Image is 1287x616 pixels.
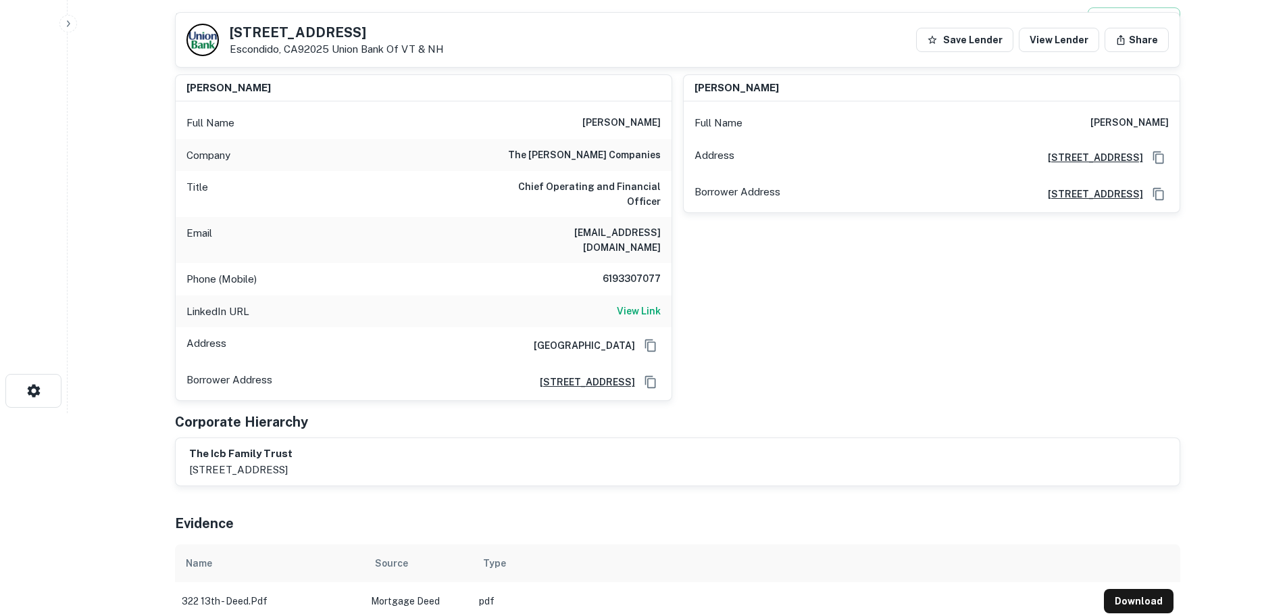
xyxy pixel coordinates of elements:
p: Address [186,335,226,356]
button: Share [1105,28,1169,52]
a: [STREET_ADDRESS] [529,375,635,389]
h6: View Link [617,304,661,318]
div: Name [186,555,212,571]
div: Source [375,555,408,571]
h6: [PERSON_NAME] [186,80,271,96]
p: Full Name [186,115,234,131]
h6: 6193307077 [580,271,661,287]
h5: [STREET_ADDRESS] [230,26,444,39]
h6: the [PERSON_NAME] companies [508,147,661,164]
h4: Buyer Details [175,7,280,32]
h6: [PERSON_NAME] [695,80,779,96]
a: [STREET_ADDRESS] [1037,150,1143,165]
h6: [PERSON_NAME] [582,115,661,131]
button: Copy Address [1149,184,1169,204]
a: [STREET_ADDRESS] [1037,187,1143,202]
a: View Lender [1019,28,1099,52]
p: Phone (Mobile) [186,271,257,287]
h6: [EMAIL_ADDRESS][DOMAIN_NAME] [499,225,661,255]
button: Copy Address [640,335,661,356]
p: Full Name [695,115,742,131]
h5: Corporate Hierarchy [175,412,308,432]
h5: Evidence [175,513,234,534]
th: Name [175,544,364,582]
p: Company [186,147,230,164]
h6: [PERSON_NAME] [1090,115,1169,131]
button: Save Lender [916,28,1013,52]
p: LinkedIn URL [186,304,249,320]
button: Copy Address [640,372,661,392]
button: Download [1104,589,1174,613]
h6: Chief Operating and Financial Officer [499,179,661,209]
iframe: Chat Widget [1219,508,1287,573]
p: Borrower Address [186,372,272,392]
a: View Link [617,304,661,320]
th: Source [364,544,472,582]
p: Title [186,179,208,209]
h6: the icb family trust [189,446,293,462]
p: Borrower Address [695,184,780,204]
h6: [GEOGRAPHIC_DATA] [523,338,635,353]
div: Type [483,555,506,571]
button: Export CSV [1088,7,1180,32]
p: Escondido, CA92025 [230,43,444,55]
p: Email [186,225,212,255]
p: [STREET_ADDRESS] [189,462,293,478]
p: Address [695,147,734,168]
a: Union Bank Of VT & NH [332,43,444,55]
th: Type [472,544,1097,582]
button: Copy Address [1149,147,1169,168]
